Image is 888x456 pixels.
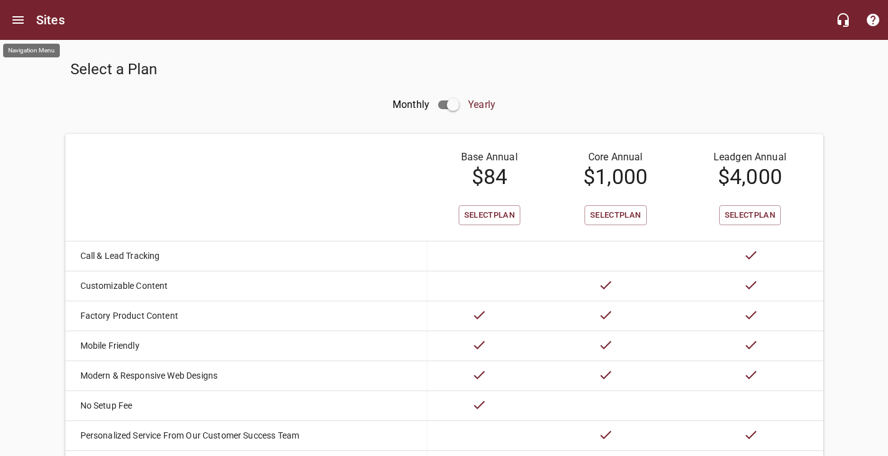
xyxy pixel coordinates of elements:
p: Personalized Service From Our Customer Success Team [80,429,400,442]
p: Leadgen Annual [692,150,808,165]
p: Yearly [468,90,495,120]
h4: $ 4,000 [692,165,808,190]
p: Monthly [393,90,429,120]
p: Base Annual [440,150,540,165]
h6: Sites [36,10,65,30]
p: Mobile Friendly [80,339,400,352]
h4: $ 84 [440,165,540,190]
h4: $ 1,000 [564,165,667,190]
p: Modern & Responsive Web Designs [80,369,400,382]
button: SelectPlan [459,205,521,226]
button: SelectPlan [585,205,647,226]
button: Support Portal [858,5,888,35]
p: No Setup Fee [80,399,400,412]
p: Core Annual [564,150,667,165]
p: Customizable Content [80,279,400,293]
button: SelectPlan [719,205,781,226]
span: Select Plan [590,208,641,223]
span: Select Plan [725,208,776,223]
h5: Select a Plan [70,60,439,80]
button: Open drawer [3,5,33,35]
span: Select Plan [464,208,515,223]
button: Live Chat [828,5,858,35]
p: Factory Product Content [80,309,400,323]
p: Call & Lead Tracking [80,250,400,263]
